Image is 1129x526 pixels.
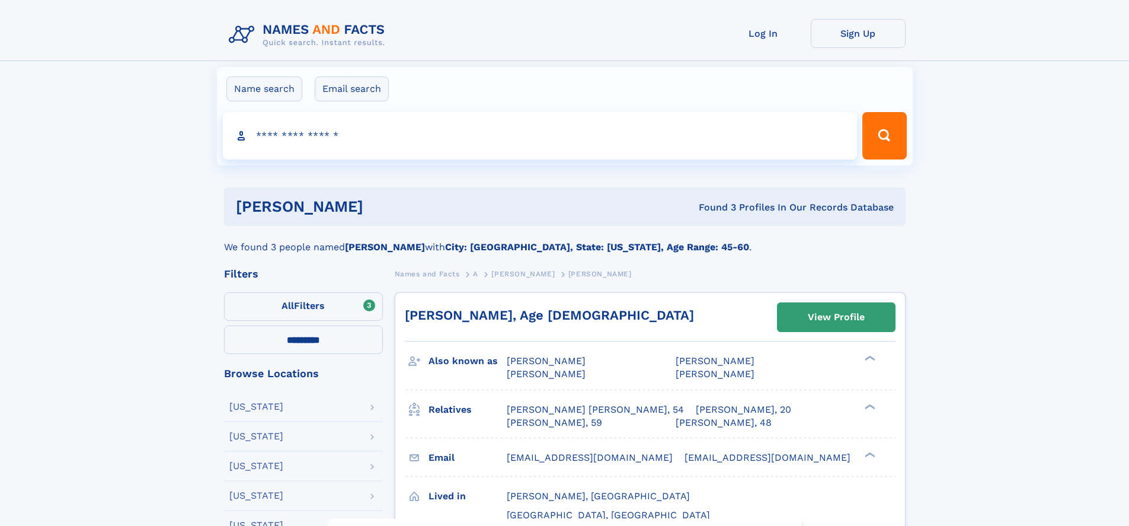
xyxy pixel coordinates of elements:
[676,355,754,366] span: [PERSON_NAME]
[229,402,283,412] div: [US_STATE]
[862,451,876,458] div: ❯
[685,452,850,463] span: [EMAIL_ADDRESS][DOMAIN_NAME]
[428,351,507,371] h3: Also known as
[473,266,478,281] a: A
[315,76,389,101] label: Email search
[282,300,294,311] span: All
[507,355,586,366] span: [PERSON_NAME]
[808,304,865,331] div: View Profile
[428,486,507,506] h3: Lived in
[224,269,383,279] div: Filters
[507,368,586,380] span: [PERSON_NAME]
[862,403,876,410] div: ❯
[507,416,602,429] a: [PERSON_NAME], 59
[696,403,791,416] a: [PERSON_NAME], 20
[229,461,283,471] div: [US_STATE]
[395,266,460,281] a: Names and Facts
[716,19,811,48] a: Log In
[811,19,906,48] a: Sign Up
[507,509,710,521] span: [GEOGRAPHIC_DATA], [GEOGRAPHIC_DATA]
[223,112,858,160] input: search input
[428,448,507,468] h3: Email
[236,199,531,214] h1: [PERSON_NAME]
[862,355,876,362] div: ❯
[676,416,772,429] a: [PERSON_NAME], 48
[491,266,555,281] a: [PERSON_NAME]
[531,201,894,214] div: Found 3 Profiles In Our Records Database
[229,432,283,441] div: [US_STATE]
[507,490,690,502] span: [PERSON_NAME], [GEOGRAPHIC_DATA]
[507,452,673,463] span: [EMAIL_ADDRESS][DOMAIN_NAME]
[224,368,383,379] div: Browse Locations
[345,241,425,253] b: [PERSON_NAME]
[226,76,302,101] label: Name search
[224,292,383,321] label: Filters
[473,270,478,278] span: A
[507,403,684,416] a: [PERSON_NAME] [PERSON_NAME], 54
[568,270,632,278] span: [PERSON_NAME]
[862,112,906,160] button: Search Button
[405,308,694,323] a: [PERSON_NAME], Age [DEMOGRAPHIC_DATA]
[428,400,507,420] h3: Relatives
[676,368,754,380] span: [PERSON_NAME]
[778,303,895,331] a: View Profile
[224,19,395,51] img: Logo Names and Facts
[445,241,749,253] b: City: [GEOGRAPHIC_DATA], State: [US_STATE], Age Range: 45-60
[229,491,283,501] div: [US_STATE]
[224,226,906,254] div: We found 3 people named with .
[491,270,555,278] span: [PERSON_NAME]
